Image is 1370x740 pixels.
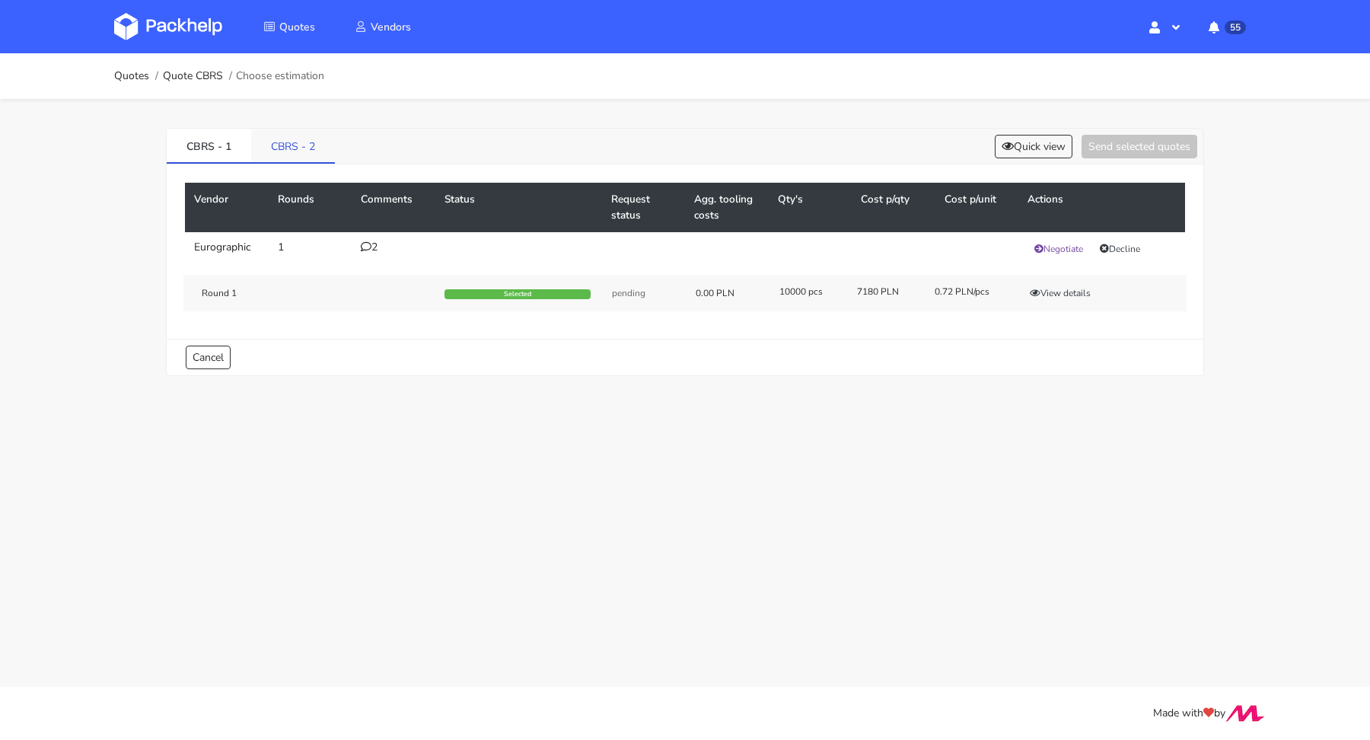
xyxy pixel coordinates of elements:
td: 1 [269,232,352,266]
a: Vendors [336,13,429,40]
th: Rounds [269,183,352,232]
button: 55 [1196,13,1256,40]
th: Cost p/qty [852,183,935,232]
a: Quotes [245,13,333,40]
a: CBRS - 2 [251,129,335,162]
a: Cancel [186,346,231,369]
th: Status [435,183,602,232]
button: Send selected quotes [1082,135,1197,158]
th: Actions [1018,183,1185,232]
img: Dashboard [114,13,222,40]
table: CBRS - 1 [185,183,1185,321]
span: Vendors [371,20,411,34]
a: CBRS - 1 [167,129,251,162]
div: 7180 PLN [846,285,924,298]
button: Negotiate [1027,241,1090,257]
a: Quotes [114,70,149,82]
img: Move Closer [1225,705,1265,722]
th: Request status [602,183,686,232]
span: pending [612,287,645,299]
div: Selected [444,289,591,300]
th: Agg. tooling costs [685,183,769,232]
span: Choose estimation [236,70,324,82]
th: Qty's [769,183,852,232]
button: Decline [1093,241,1147,257]
span: Quotes [279,20,315,34]
button: Quick view [995,135,1072,158]
th: Vendor [185,183,269,232]
a: Quote CBRS [163,70,223,82]
div: 10000 pcs [769,285,846,298]
nav: breadcrumb [114,61,324,91]
div: Round 1 [183,287,351,299]
button: View details [1023,285,1098,301]
div: 0.00 PLN [696,287,758,299]
th: Comments [352,183,435,232]
div: 0.72 PLN/pcs [924,285,1002,298]
span: 55 [1225,21,1246,34]
td: Eurographic [185,232,269,266]
div: Made with by [94,705,1276,722]
th: Cost p/unit [935,183,1019,232]
div: 2 [361,241,426,254]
